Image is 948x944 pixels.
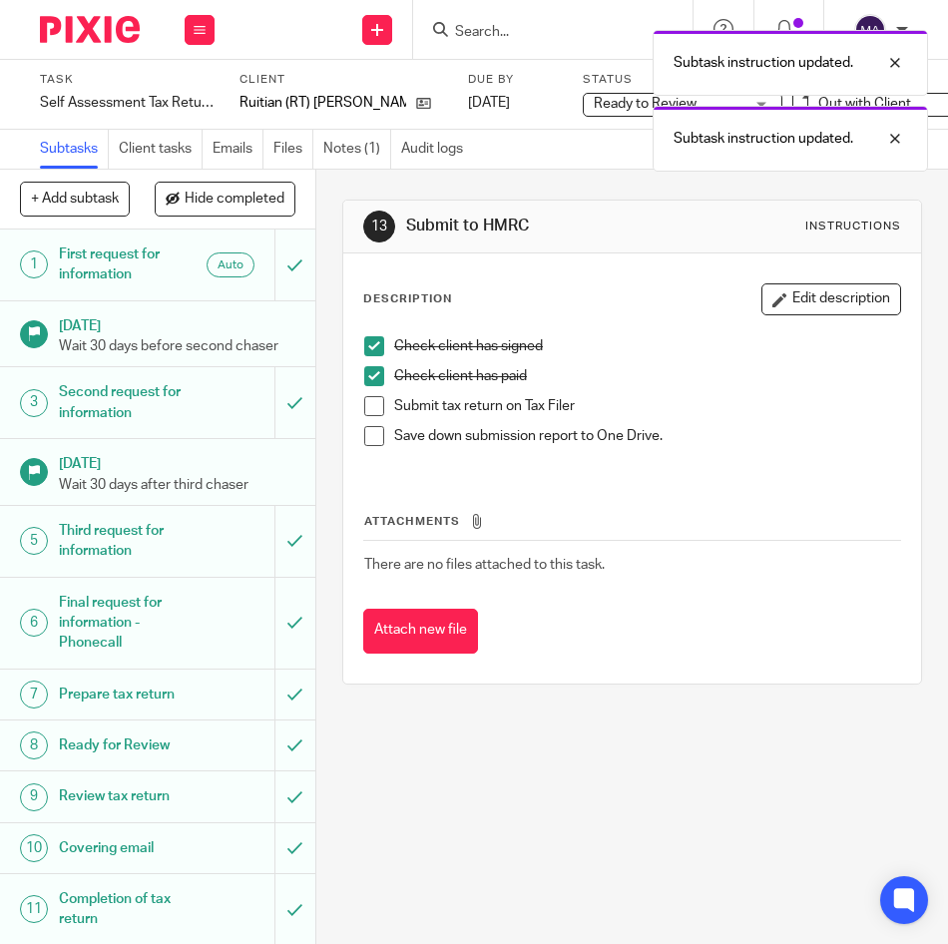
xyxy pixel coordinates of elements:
input: Search [453,24,633,42]
div: 6 [20,609,48,637]
div: 5 [20,527,48,555]
p: Subtask instruction updated. [674,53,853,73]
div: Instructions [805,219,901,235]
button: Hide completed [155,182,295,216]
button: + Add subtask [20,182,130,216]
p: Subtask instruction updated. [674,129,853,149]
h1: Review tax return [59,781,190,811]
h1: [DATE] [59,449,295,474]
span: Hide completed [185,192,284,208]
button: Edit description [761,283,901,315]
a: Notes (1) [323,130,391,169]
span: [DATE] [468,96,510,110]
p: Wait 30 days before second chaser [59,336,295,356]
p: Description [363,291,452,307]
label: Task [40,72,215,88]
a: Client tasks [119,130,203,169]
label: Due by [468,72,558,88]
p: Submit tax return on Tax Filer [394,396,900,416]
h1: Final request for information - Phonecall [59,588,190,659]
div: 8 [20,731,48,759]
p: Wait 30 days after third chaser [59,475,295,495]
h1: [DATE] [59,311,295,336]
span: Attachments [364,516,460,527]
p: Save down submission report to One Drive. [394,426,900,446]
img: svg%3E [854,14,886,46]
div: 9 [20,783,48,811]
div: 10 [20,834,48,862]
label: Client [239,72,448,88]
div: 7 [20,681,48,708]
div: 13 [363,211,395,242]
h1: Completion of tax return [59,884,190,935]
h1: First request for information [59,239,190,290]
a: Emails [213,130,263,169]
h1: Submit to HMRC [406,216,675,236]
h1: Third request for information [59,516,190,567]
p: Ruitian (RT) [PERSON_NAME] [239,93,406,113]
div: Self Assessment Tax Returns - NON BOOKKEEPING CLIENTS [40,93,215,113]
a: Audit logs [401,130,473,169]
h1: Prepare tax return [59,680,190,709]
h1: Ready for Review [59,730,190,760]
div: Auto [207,252,254,277]
a: Subtasks [40,130,109,169]
span: There are no files attached to this task. [364,558,605,572]
h1: Second request for information [59,377,190,428]
a: Files [273,130,313,169]
h1: Covering email [59,833,190,863]
p: Check client has paid [394,366,900,386]
div: 3 [20,389,48,417]
p: Check client has signed [394,336,900,356]
img: Pixie [40,16,140,43]
div: 11 [20,895,48,923]
div: 1 [20,250,48,278]
button: Attach new file [363,609,478,654]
